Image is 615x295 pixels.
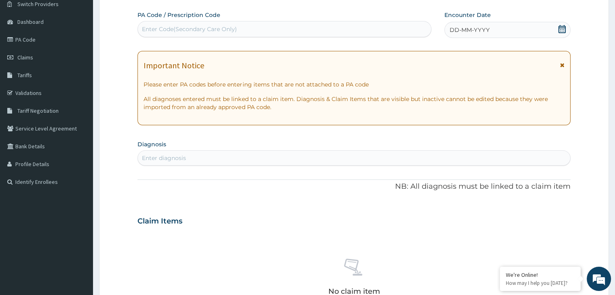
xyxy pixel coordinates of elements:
[17,18,44,25] span: Dashboard
[506,271,575,278] div: We're Online!
[17,0,59,8] span: Switch Providers
[142,25,237,33] div: Enter Code(Secondary Care Only)
[17,107,59,114] span: Tariff Negotiation
[144,61,204,70] h1: Important Notice
[506,280,575,287] p: How may I help you today?
[137,181,570,192] p: NB: All diagnosis must be linked to a claim item
[17,72,32,79] span: Tariffs
[144,95,564,111] p: All diagnoses entered must be linked to a claim item. Diagnosis & Claim Items that are visible bu...
[444,11,491,19] label: Encounter Date
[137,11,220,19] label: PA Code / Prescription Code
[137,140,166,148] label: Diagnosis
[144,80,564,88] p: Please enter PA codes before entering items that are not attached to a PA code
[450,26,490,34] span: DD-MM-YYYY
[137,217,182,226] h3: Claim Items
[142,154,186,162] div: Enter diagnosis
[17,54,33,61] span: Claims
